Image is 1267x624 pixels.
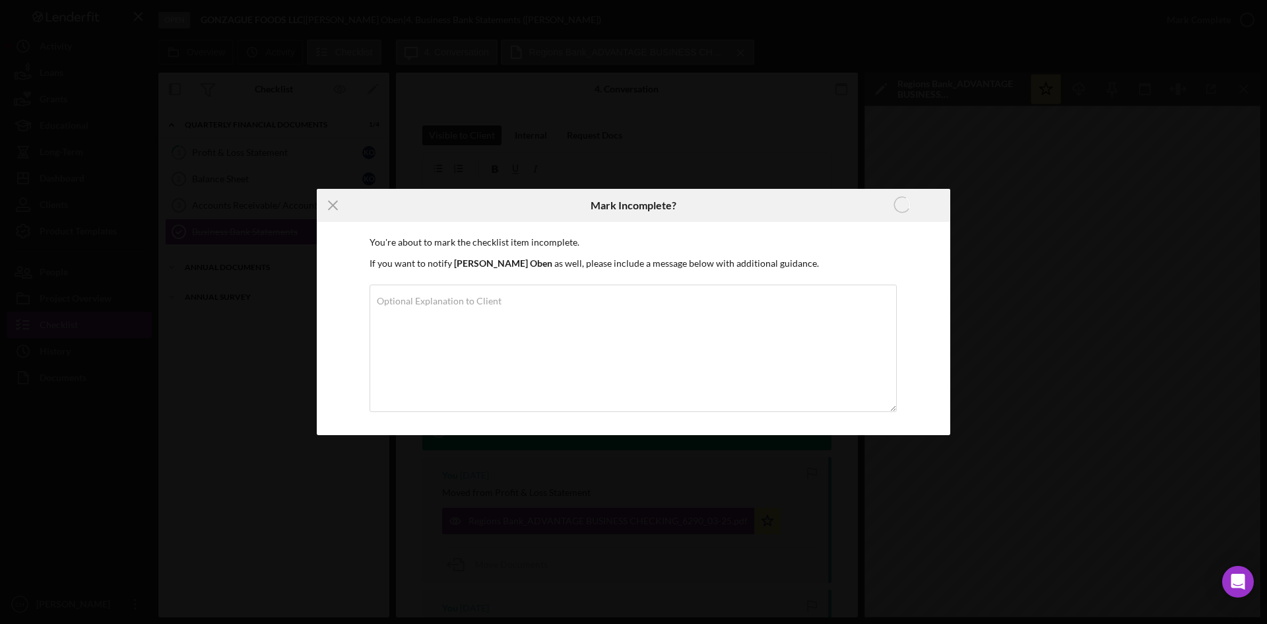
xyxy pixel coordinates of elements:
[591,199,676,211] h6: Mark Incomplete?
[370,235,897,250] p: You're about to mark the checklist item incomplete.
[854,192,950,219] button: Marking Incomplete
[370,256,897,271] p: If you want to notify as well, please include a message below with additional guidance.
[1222,566,1254,598] div: Open Intercom Messenger
[454,258,552,269] b: [PERSON_NAME] Oben
[377,296,502,306] label: Optional Explanation to Client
